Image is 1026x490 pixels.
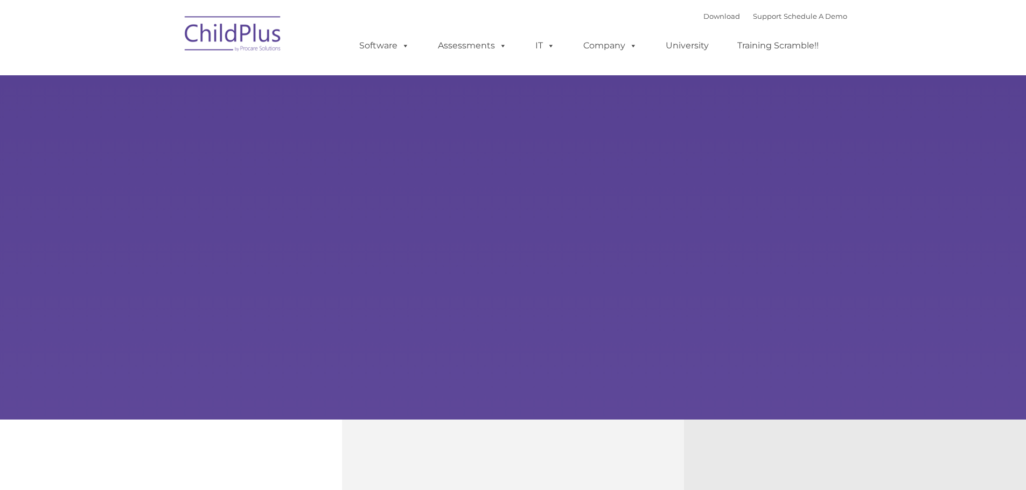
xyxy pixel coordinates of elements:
[655,35,720,56] a: University
[703,12,847,20] font: |
[525,35,566,56] a: IT
[427,35,518,56] a: Assessments
[179,9,287,62] img: ChildPlus by Procare Solutions
[573,35,648,56] a: Company
[703,12,740,20] a: Download
[348,35,420,56] a: Software
[784,12,847,20] a: Schedule A Demo
[727,35,829,56] a: Training Scramble!!
[753,12,781,20] a: Support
